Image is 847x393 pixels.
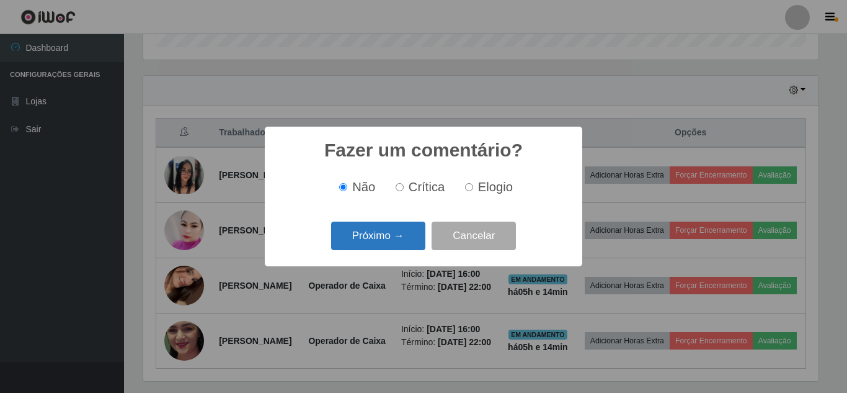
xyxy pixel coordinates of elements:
input: Elogio [465,183,473,191]
span: Elogio [478,180,513,194]
span: Não [352,180,375,194]
span: Crítica [409,180,445,194]
input: Não [339,183,347,191]
button: Próximo → [331,222,425,251]
input: Crítica [396,183,404,191]
button: Cancelar [432,222,516,251]
h2: Fazer um comentário? [324,139,523,161]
